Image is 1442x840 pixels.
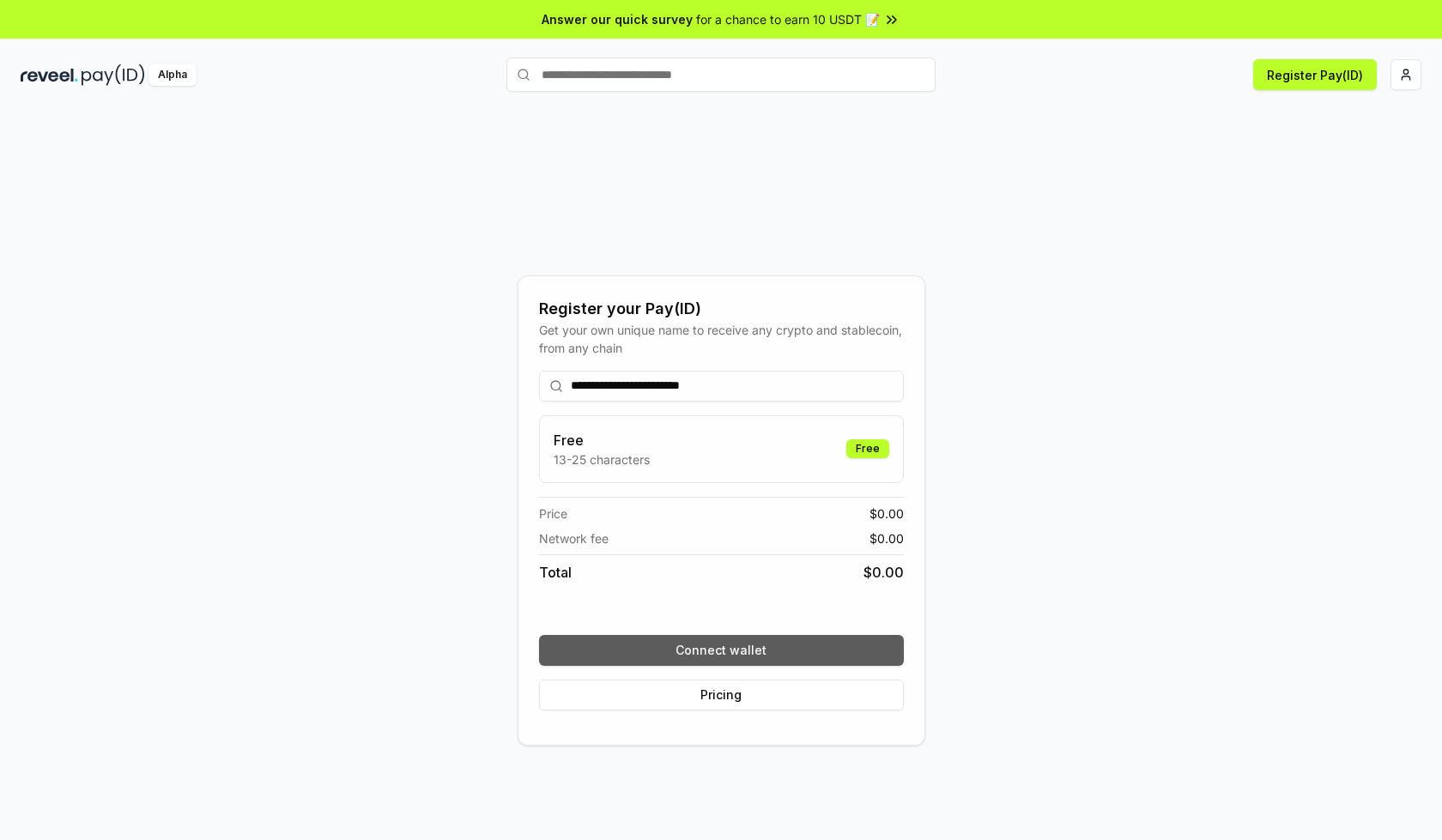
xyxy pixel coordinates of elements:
button: Pricing [539,680,904,710]
h3: Free [554,430,650,450]
p: 13-25 characters [554,450,650,468]
span: $ 0.00 [869,505,904,523]
span: Answer our quick survey [542,10,693,28]
div: Free [846,439,889,458]
div: Alpha [148,64,197,86]
span: $ 0.00 [869,529,904,547]
div: Register your Pay(ID) [539,297,904,321]
button: Connect wallet [539,635,904,666]
span: Price [539,505,567,523]
span: for a chance to earn 10 USDT 📝 [696,10,880,28]
img: reveel_dark [21,64,78,86]
span: $ 0.00 [863,562,904,583]
span: Total [539,562,572,583]
div: Get your own unique name to receive any crypto and stablecoin, from any chain [539,321,904,357]
button: Register Pay(ID) [1253,59,1377,90]
img: pay_id [82,64,145,86]
span: Network fee [539,529,609,547]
